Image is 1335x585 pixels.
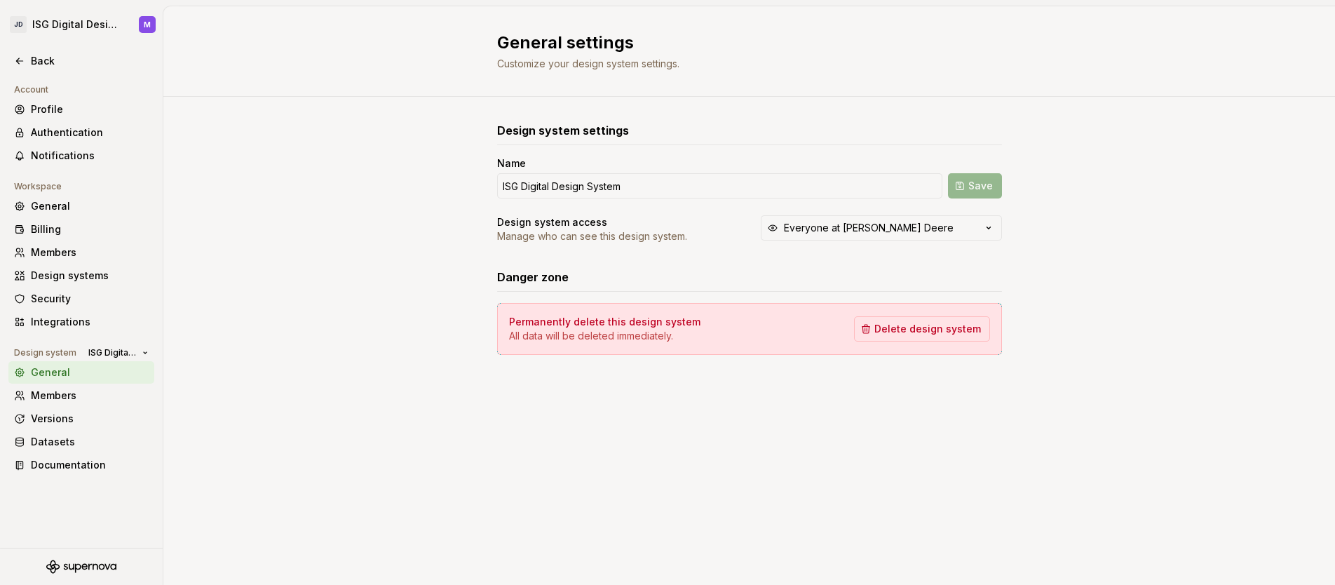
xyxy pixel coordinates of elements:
div: General [31,199,149,213]
div: Documentation [31,458,149,472]
span: Customize your design system settings. [497,58,679,69]
button: Delete design system [854,316,990,342]
a: Back [8,50,154,72]
div: Account [8,81,54,98]
svg: Supernova Logo [46,560,116,574]
label: Name [497,156,526,170]
span: ISG Digital Design System [88,347,137,358]
a: Versions [8,408,154,430]
div: Design systems [31,269,149,283]
a: Design systems [8,264,154,287]
div: Datasets [31,435,149,449]
a: Billing [8,218,154,241]
div: Profile [31,102,149,116]
h4: Design system access [497,215,607,229]
button: JDISG Digital Design SystemM [3,9,160,40]
div: Design system [8,344,82,361]
h3: Danger zone [497,269,569,285]
div: Authentication [31,126,149,140]
button: Everyone at [PERSON_NAME] Deere [761,215,1002,241]
div: General [31,365,149,379]
a: Authentication [8,121,154,144]
h4: Permanently delete this design system [509,315,700,329]
h2: General settings [497,32,985,54]
a: Members [8,241,154,264]
div: ISG Digital Design System [32,18,122,32]
a: Security [8,288,154,310]
div: Workspace [8,178,67,195]
p: All data will be deleted immediately. [509,329,700,343]
div: Integrations [31,315,149,329]
a: Members [8,384,154,407]
div: Members [31,389,149,403]
p: Manage who can see this design system. [497,229,687,243]
div: M [144,19,151,30]
a: Datasets [8,431,154,453]
a: Profile [8,98,154,121]
div: Back [31,54,149,68]
h3: Design system settings [497,122,629,139]
div: Members [31,246,149,260]
div: Versions [31,412,149,426]
a: Notifications [8,144,154,167]
a: Integrations [8,311,154,333]
div: Security [31,292,149,306]
div: Billing [31,222,149,236]
div: JD [10,16,27,33]
span: Delete design system [874,322,981,336]
a: Documentation [8,454,154,476]
div: Everyone at [PERSON_NAME] Deere [784,221,954,235]
div: Notifications [31,149,149,163]
a: General [8,195,154,217]
a: General [8,361,154,384]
